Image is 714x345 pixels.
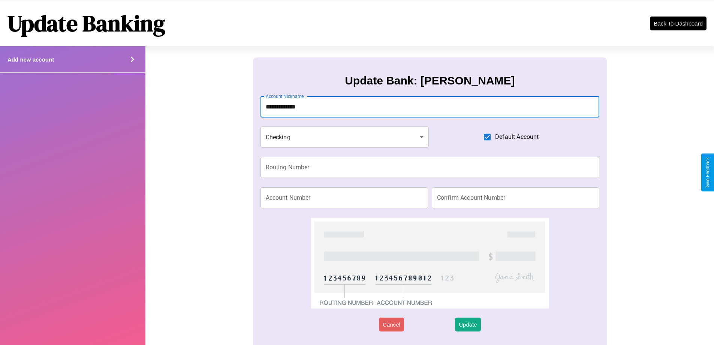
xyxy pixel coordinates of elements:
div: Give Feedback [705,157,710,188]
h4: Add new account [7,56,54,63]
h1: Update Banking [7,8,165,39]
button: Update [455,318,480,331]
img: check [311,218,548,309]
span: Default Account [495,133,539,142]
button: Cancel [379,318,404,331]
h3: Update Bank: [PERSON_NAME] [345,74,515,87]
button: Back To Dashboard [650,17,707,30]
div: Checking [260,127,429,148]
label: Account Nickname [266,93,304,99]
